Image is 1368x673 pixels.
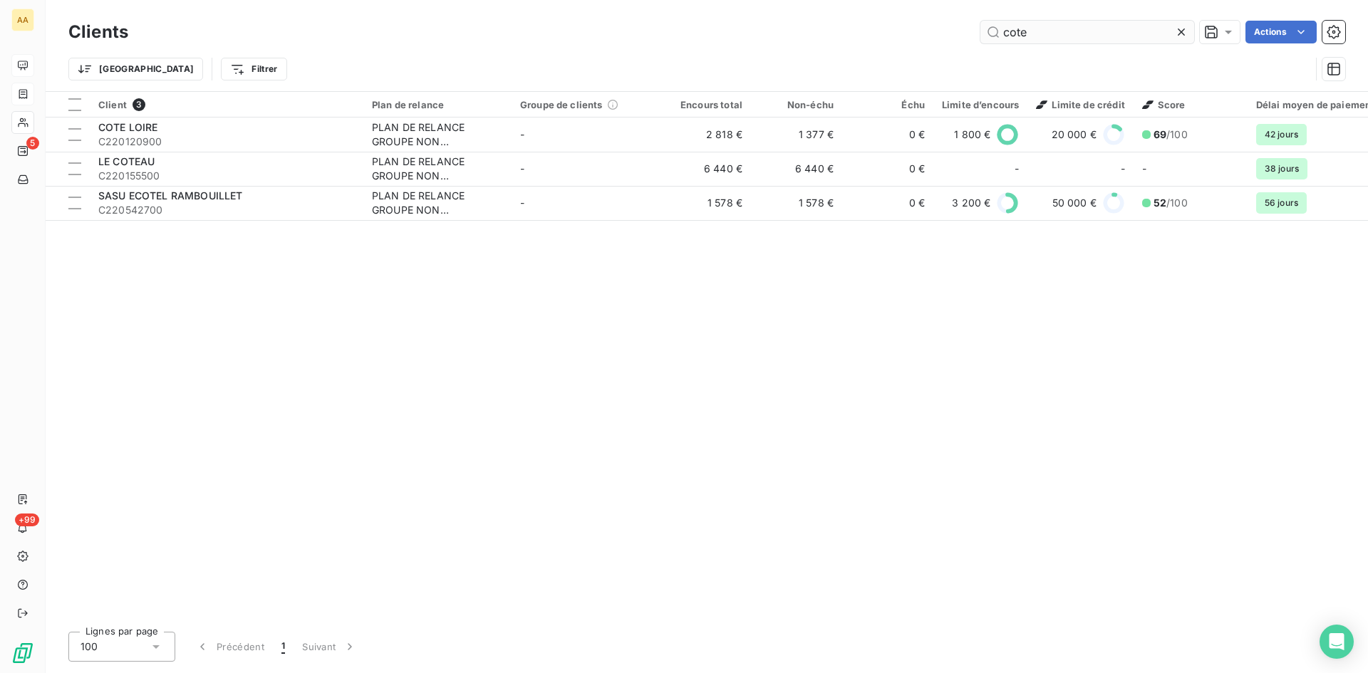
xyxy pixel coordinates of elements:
[1142,99,1186,110] span: Score
[520,162,524,174] span: -
[520,197,524,209] span: -
[98,189,242,202] span: SASU ECOTEL RAMBOUILLET
[751,152,842,186] td: 6 440 €
[1052,127,1097,142] span: 20 000 €
[1256,124,1307,145] span: 42 jours
[1142,162,1146,174] span: -
[372,120,503,149] div: PLAN DE RELANCE GROUPE NON AUTOMATIQUE
[842,152,933,186] td: 0 €
[751,186,842,220] td: 1 578 €
[668,99,742,110] div: Encours total
[1154,196,1188,210] span: /100
[760,99,834,110] div: Non-échu
[1036,99,1124,110] span: Limite de crédit
[660,152,751,186] td: 6 440 €
[68,58,203,80] button: [GEOGRAPHIC_DATA]
[1052,196,1097,210] span: 50 000 €
[26,137,39,150] span: 5
[372,189,503,217] div: PLAN DE RELANCE GROUPE NON AUTOMATIQUE
[187,632,273,662] button: Précédent
[372,155,503,183] div: PLAN DE RELANCE GROUPE NON AUTOMATIQUE
[281,640,285,654] span: 1
[660,186,751,220] td: 1 578 €
[842,118,933,152] td: 0 €
[1256,192,1307,214] span: 56 jours
[1320,625,1354,659] div: Open Intercom Messenger
[1154,128,1166,140] span: 69
[660,118,751,152] td: 2 818 €
[954,127,990,142] span: 1 800 €
[98,169,355,183] span: C220155500
[952,196,990,210] span: 3 200 €
[11,9,34,31] div: AA
[372,99,503,110] div: Plan de relance
[11,642,34,664] img: Logo LeanPay
[942,99,1019,110] div: Limite d’encours
[842,186,933,220] td: 0 €
[133,98,145,111] span: 3
[751,118,842,152] td: 1 377 €
[1245,21,1317,43] button: Actions
[221,58,286,80] button: Filtrer
[98,121,158,133] span: COTE LOIRE
[1154,197,1166,209] span: 52
[1256,158,1307,179] span: 38 jours
[98,203,355,217] span: C220542700
[15,513,39,526] span: +99
[98,99,127,110] span: Client
[294,632,366,662] button: Suivant
[68,19,128,45] h3: Clients
[520,99,603,110] span: Groupe de clients
[81,640,98,654] span: 100
[520,128,524,140] span: -
[851,99,925,110] div: Échu
[98,155,155,167] span: LE COTEAU
[1154,127,1188,142] span: /100
[1121,162,1125,176] span: -
[980,21,1194,43] input: Rechercher
[98,135,355,149] span: C220120900
[1015,162,1019,176] span: -
[273,632,294,662] button: 1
